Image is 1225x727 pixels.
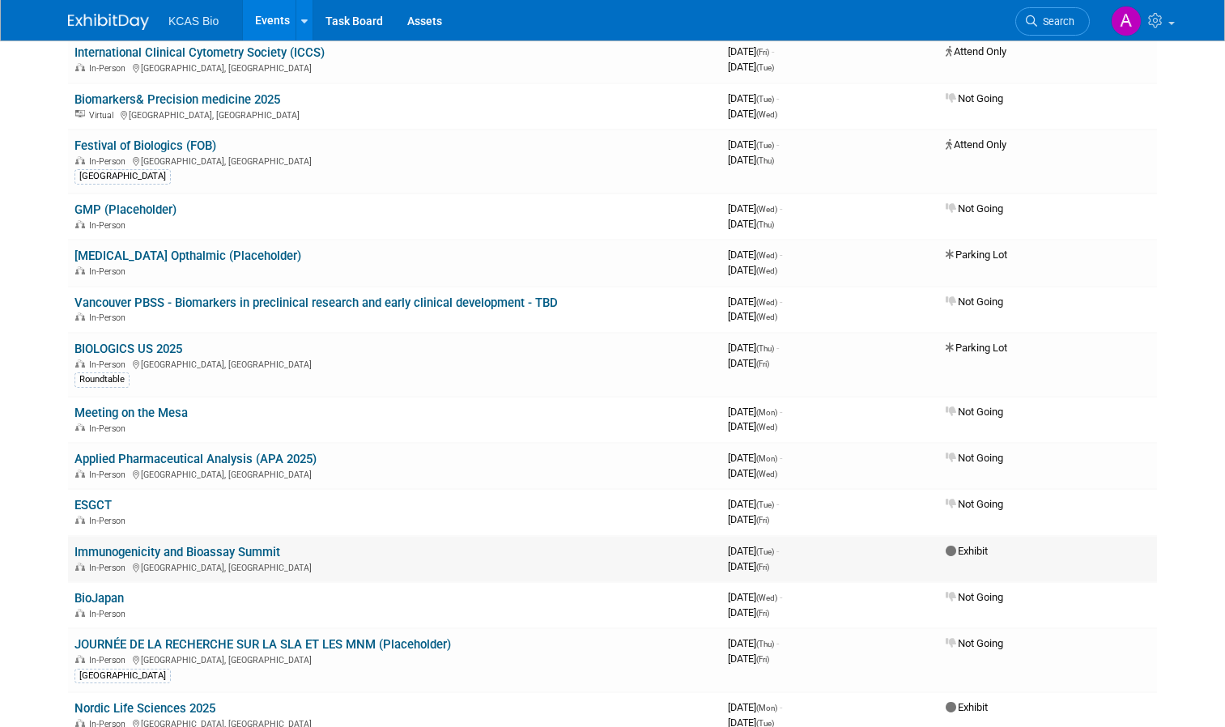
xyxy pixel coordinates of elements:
span: In-Person [89,312,130,323]
span: In-Person [89,423,130,434]
a: Festival of Biologics (FOB) [74,138,216,153]
div: [GEOGRAPHIC_DATA], [GEOGRAPHIC_DATA] [74,653,715,665]
div: Roundtable [74,372,130,387]
img: In-Person Event [75,655,85,663]
span: (Wed) [756,266,777,275]
a: Applied Pharmaceutical Analysis (APA 2025) [74,452,317,466]
span: [DATE] [728,202,782,215]
span: (Tue) [756,95,774,104]
span: - [780,452,782,464]
span: In-Person [89,470,130,480]
span: [DATE] [728,701,782,713]
span: [DATE] [728,357,769,369]
span: [DATE] [728,545,779,557]
span: Exhibit [946,545,988,557]
span: Not Going [946,498,1003,510]
span: - [780,249,782,261]
div: [GEOGRAPHIC_DATA], [GEOGRAPHIC_DATA] [74,108,715,121]
span: (Tue) [756,500,774,509]
span: (Wed) [756,205,777,214]
span: In-Person [89,516,130,526]
span: - [780,406,782,418]
a: Immunogenicity and Bioassay Summit [74,545,280,559]
span: [DATE] [728,295,782,308]
span: Exhibit [946,701,988,713]
span: Not Going [946,92,1003,104]
span: (Mon) [756,454,777,463]
span: In-Person [89,220,130,231]
a: Nordic Life Sciences 2025 [74,701,215,716]
span: Not Going [946,637,1003,649]
span: (Thu) [756,640,774,648]
div: [GEOGRAPHIC_DATA], [GEOGRAPHIC_DATA] [74,467,715,480]
span: Parking Lot [946,342,1007,354]
span: (Wed) [756,110,777,119]
span: In-Person [89,655,130,665]
span: [DATE] [728,591,782,603]
span: Parking Lot [946,249,1007,261]
img: In-Person Event [75,563,85,571]
div: [GEOGRAPHIC_DATA], [GEOGRAPHIC_DATA] [74,154,715,167]
span: (Wed) [756,593,777,602]
span: [DATE] [728,560,769,572]
img: In-Person Event [75,359,85,368]
span: (Wed) [756,298,777,307]
span: (Fri) [756,359,769,368]
span: (Tue) [756,63,774,72]
span: - [776,138,779,151]
span: Virtual [89,110,118,121]
div: [GEOGRAPHIC_DATA] [74,169,171,184]
img: In-Person Event [75,63,85,71]
span: [DATE] [728,138,779,151]
img: In-Person Event [75,470,85,478]
div: [GEOGRAPHIC_DATA], [GEOGRAPHIC_DATA] [74,61,715,74]
img: ExhibitDay [68,14,149,30]
div: [GEOGRAPHIC_DATA] [74,669,171,683]
span: (Tue) [756,141,774,150]
img: In-Person Event [75,516,85,524]
a: BioJapan [74,591,124,606]
span: In-Person [89,563,130,573]
span: - [776,637,779,649]
span: [DATE] [728,637,779,649]
img: In-Person Event [75,719,85,727]
img: In-Person Event [75,609,85,617]
span: - [772,45,774,57]
span: Attend Only [946,45,1006,57]
a: BIOLOGICS US 2025 [74,342,182,356]
span: - [780,591,782,603]
span: Not Going [946,406,1003,418]
span: Not Going [946,295,1003,308]
img: In-Person Event [75,423,85,432]
span: Search [1037,15,1074,28]
img: Adriane Csikos [1111,6,1142,36]
span: (Fri) [756,48,769,57]
span: [DATE] [728,249,782,261]
span: [DATE] [728,310,777,322]
span: (Wed) [756,312,777,321]
span: - [776,92,779,104]
a: [MEDICAL_DATA] Opthalmic (Placeholder) [74,249,301,263]
div: [GEOGRAPHIC_DATA], [GEOGRAPHIC_DATA] [74,560,715,573]
span: In-Person [89,609,130,619]
span: [DATE] [728,61,774,73]
span: (Thu) [756,220,774,229]
img: In-Person Event [75,156,85,164]
span: Attend Only [946,138,1006,151]
span: - [780,701,782,713]
a: GMP (Placeholder) [74,202,177,217]
span: [DATE] [728,513,769,525]
span: (Thu) [756,344,774,353]
span: [DATE] [728,108,777,120]
a: Meeting on the Mesa [74,406,188,420]
span: [DATE] [728,264,777,276]
span: [DATE] [728,606,769,619]
span: [DATE] [728,154,774,166]
a: International Clinical Cytometry Society (ICCS) [74,45,325,60]
img: In-Person Event [75,312,85,321]
a: JOURNÉE DE LA RECHERCHE SUR LA SLA ET LES MNM (Placeholder) [74,637,451,652]
span: [DATE] [728,467,777,479]
span: Not Going [946,202,1003,215]
span: KCAS Bio [168,15,219,28]
a: Search [1015,7,1090,36]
